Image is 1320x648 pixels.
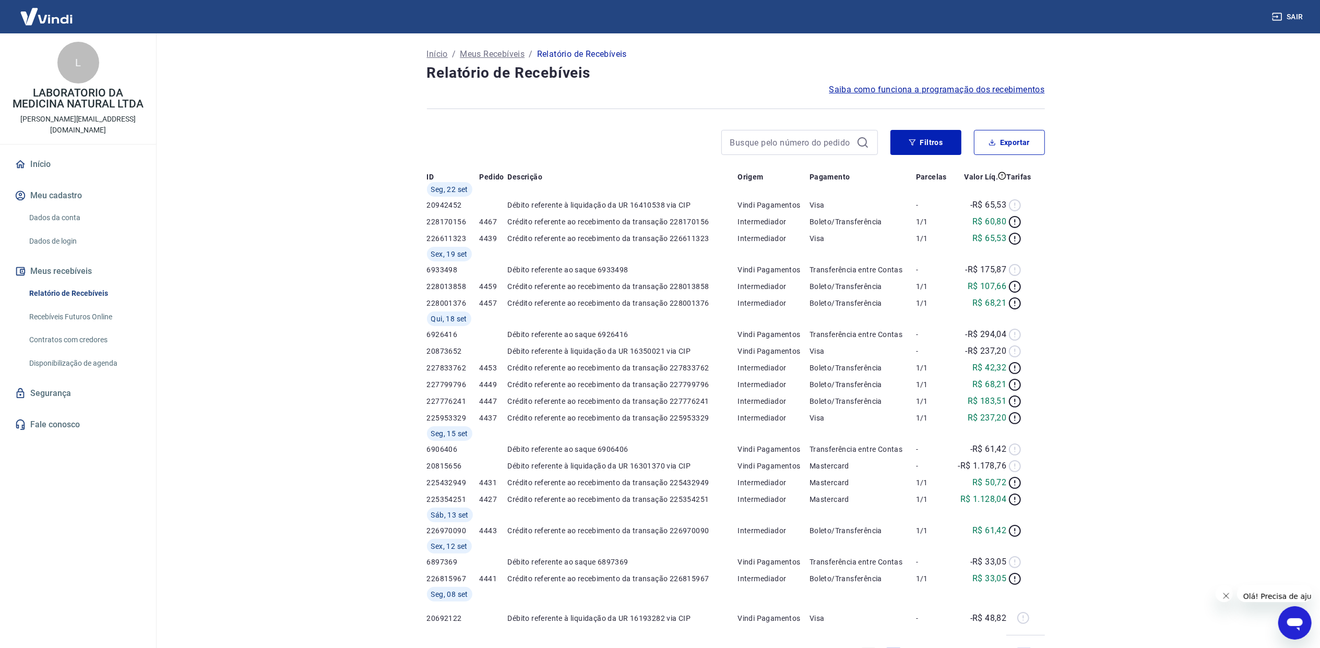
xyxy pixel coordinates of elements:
p: 1/1 [916,379,952,390]
p: 228001376 [427,298,480,308]
p: 4447 [479,396,507,406]
p: Vindi Pagamentos [738,444,810,454]
p: Vindi Pagamentos [738,613,810,623]
p: Intermediador [738,379,810,390]
p: Boleto/Transferência [810,298,916,308]
p: Mastercard [810,477,916,488]
p: 4457 [479,298,507,308]
button: Sair [1270,7,1307,27]
span: Sáb, 13 set [431,510,469,520]
p: 20873652 [427,346,480,356]
a: Saiba como funciona a programação dos recebimentos [829,83,1045,96]
p: LABORATORIO DA MEDICINA NATURAL LTDA [8,88,148,110]
span: Seg, 15 set [431,428,468,439]
p: Vindi Pagamentos [738,557,810,567]
p: 4437 [479,413,507,423]
p: 4453 [479,363,507,373]
p: Boleto/Transferência [810,379,916,390]
p: Vindi Pagamentos [738,200,810,210]
p: Intermediador [738,525,810,536]
p: Boleto/Transferência [810,573,916,584]
span: Seg, 08 set [431,589,468,599]
p: [PERSON_NAME][EMAIL_ADDRESS][DOMAIN_NAME] [8,114,148,136]
p: 1/1 [916,477,952,488]
p: 4427 [479,494,507,505]
p: Visa [810,613,916,623]
p: Crédito referente ao recebimento da transação 226611323 [508,233,738,244]
p: 227776241 [427,396,480,406]
p: Intermediador [738,477,810,488]
p: Transferência entre Contas [810,444,916,454]
p: Crédito referente ao recebimento da transação 226970090 [508,525,738,536]
p: 4441 [479,573,507,584]
p: Débito referente ao saque 6897369 [508,557,738,567]
p: 1/1 [916,233,952,244]
p: Intermediador [738,413,810,423]
span: Seg, 22 set [431,184,468,195]
p: - [916,461,952,471]
p: 4467 [479,217,507,227]
input: Busque pelo número do pedido [730,135,852,150]
img: Vindi [13,1,80,32]
p: Débito referente à liquidação da UR 16301370 via CIP [508,461,738,471]
p: R$ 42,32 [972,362,1006,374]
p: 1/1 [916,494,952,505]
p: 4443 [479,525,507,536]
p: Vindi Pagamentos [738,461,810,471]
p: Intermediador [738,281,810,292]
p: Transferência entre Contas [810,265,916,275]
p: Pagamento [810,172,850,182]
p: - [916,265,952,275]
p: Débito referente ao saque 6933498 [508,265,738,275]
p: Relatório de Recebíveis [537,48,627,61]
p: Transferência entre Contas [810,329,916,340]
p: -R$ 61,42 [970,443,1007,455]
p: - [916,613,952,623]
p: Intermediador [738,573,810,584]
p: -R$ 33,05 [970,556,1007,568]
a: Meus Recebíveis [460,48,525,61]
p: Débito referente à liquidação da UR 16350021 via CIP [508,346,738,356]
iframe: Botão para abrir a janela de mensagens [1278,606,1312,640]
p: R$ 68,21 [972,297,1006,309]
p: Débito referente à liquidação da UR 16193282 via CIP [508,613,738,623]
p: Crédito referente ao recebimento da transação 228001376 [508,298,738,308]
p: 20815656 [427,461,480,471]
a: Contratos com credores [25,329,144,351]
p: 4439 [479,233,507,244]
p: Crédito referente ao recebimento da transação 227799796 [508,379,738,390]
p: Débito referente à liquidação da UR 16410538 via CIP [508,200,738,210]
a: Segurança [13,382,144,405]
button: Meus recebíveis [13,260,144,283]
p: Crédito referente ao recebimento da transação 227776241 [508,396,738,406]
p: Intermediador [738,298,810,308]
p: 1/1 [916,573,952,584]
a: Disponibilização de agenda [25,353,144,374]
p: -R$ 1.178,76 [958,460,1007,472]
p: 228170156 [427,217,480,227]
p: R$ 65,53 [972,232,1006,245]
p: 226970090 [427,525,480,536]
a: Início [427,48,448,61]
p: Crédito referente ao recebimento da transação 225432949 [508,477,738,488]
p: R$ 33,05 [972,572,1006,585]
p: -R$ 65,53 [970,199,1007,211]
span: Sex, 19 set [431,249,468,259]
p: ID [427,172,434,182]
div: L [57,42,99,83]
span: Qui, 18 set [431,314,467,324]
p: 20692122 [427,613,480,623]
span: Olá! Precisa de ajuda? [6,7,88,16]
p: Intermediador [738,363,810,373]
p: 20942452 [427,200,480,210]
p: 228013858 [427,281,480,292]
p: R$ 60,80 [972,215,1006,228]
p: 1/1 [916,281,952,292]
h4: Relatório de Recebíveis [427,63,1045,83]
p: R$ 237,20 [968,412,1007,424]
p: Visa [810,233,916,244]
p: Origem [738,172,763,182]
p: 1/1 [916,298,952,308]
p: Descrição [508,172,543,182]
button: Filtros [890,130,961,155]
